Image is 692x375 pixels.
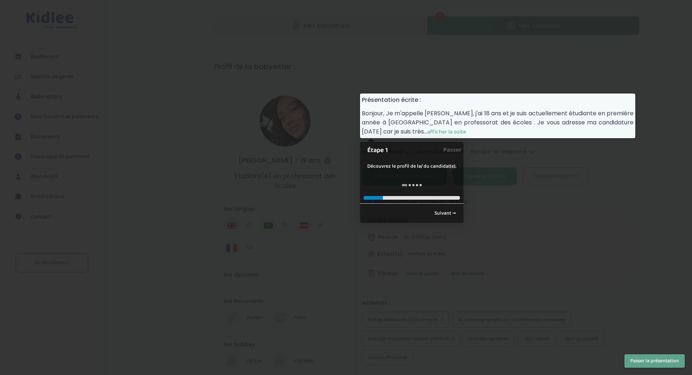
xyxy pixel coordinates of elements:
[362,109,634,136] p: Bonjour, Je m'appelle [PERSON_NAME], j'ai 18 ans et je suis actuellement étudiante en première an...
[430,207,460,219] a: Suivant →
[624,354,685,368] button: Passer la présentation
[427,127,466,136] span: afficher la suite
[360,155,464,177] div: Découvrez le profil de la/ du candidat(e).
[443,142,462,158] a: Passer
[367,145,448,155] h1: Étape 1
[362,95,634,104] h4: Présentation écrite :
